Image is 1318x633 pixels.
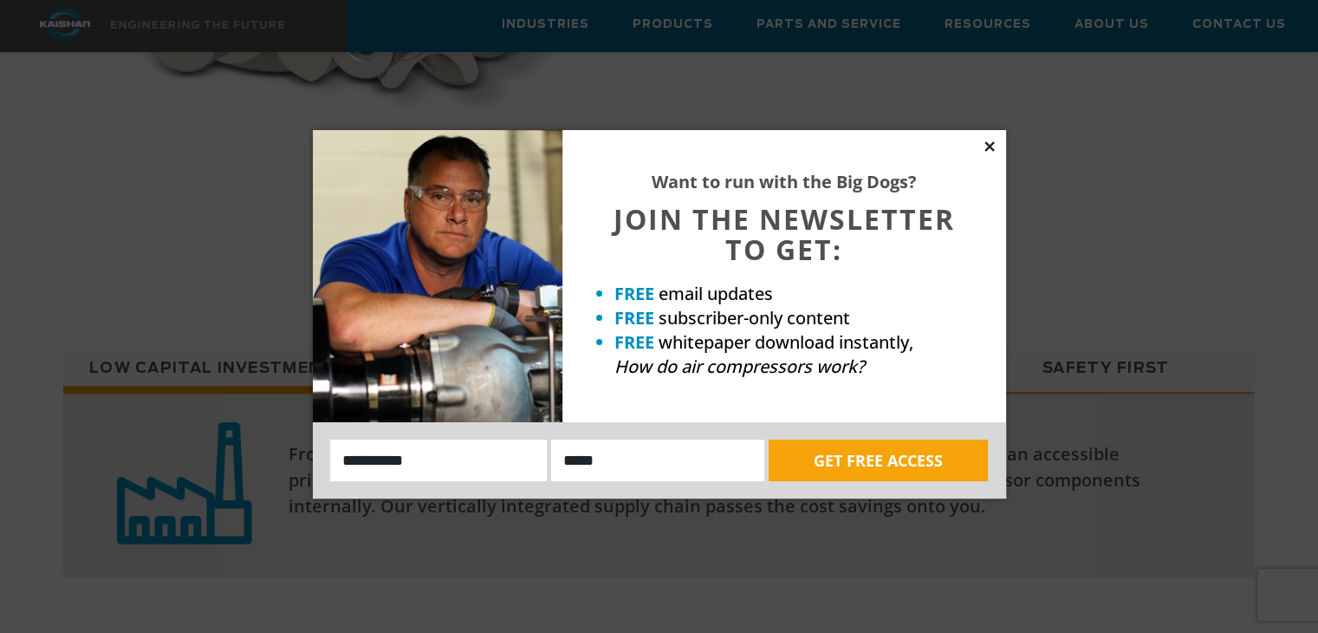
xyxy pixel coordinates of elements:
span: email updates [659,282,773,305]
button: GET FREE ACCESS [769,440,988,481]
strong: Want to run with the Big Dogs? [652,170,917,193]
input: Name: [330,440,548,481]
strong: FREE [614,330,654,354]
span: JOIN THE NEWSLETTER TO GET: [614,200,955,268]
input: Email [551,440,764,481]
span: subscriber-only content [659,306,850,330]
button: Close [982,139,997,154]
em: How do air compressors work? [614,355,865,378]
strong: FREE [614,282,654,305]
span: whitepaper download instantly, [659,330,913,354]
strong: FREE [614,306,654,330]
